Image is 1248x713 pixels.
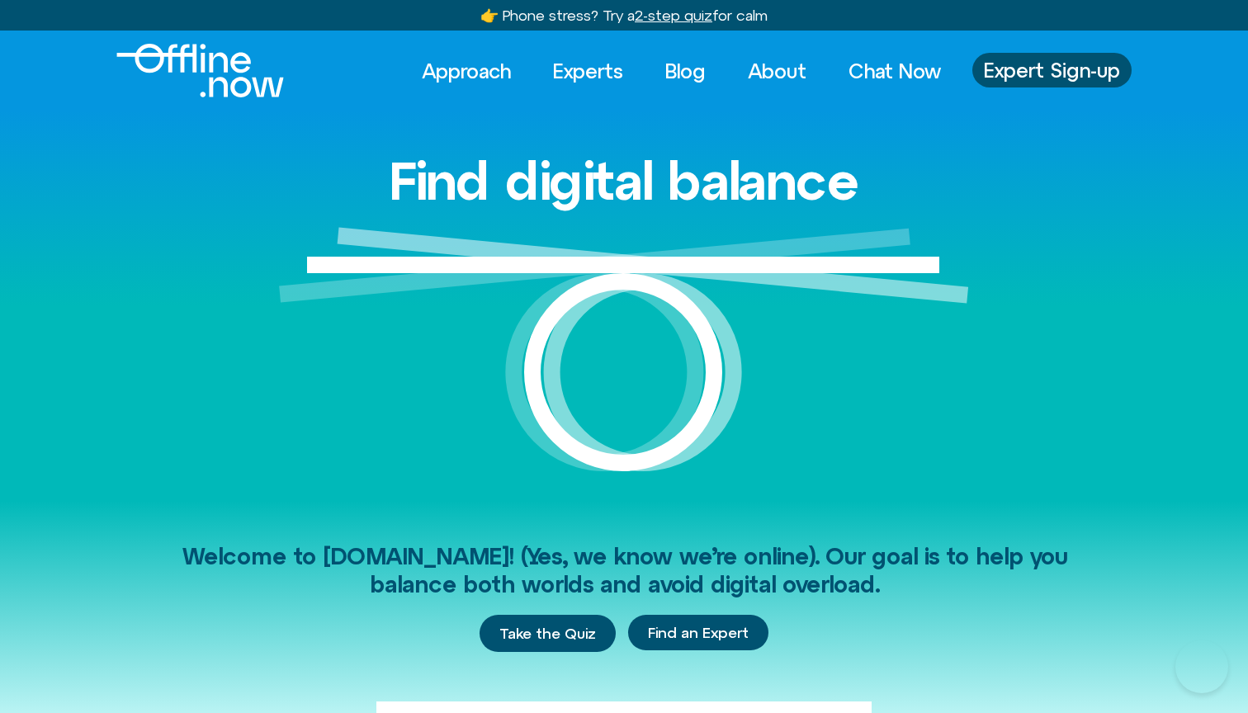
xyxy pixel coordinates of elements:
span: Welcome to [DOMAIN_NAME]! (Yes, we know we’re online). Our goal is to help you balance both world... [182,543,1067,597]
h1: Find digital balance [389,152,859,210]
a: Take the Quiz [480,615,616,653]
u: 2-step quiz [635,7,712,24]
a: Find an Expert [628,615,768,651]
a: Blog [650,53,721,89]
img: offline.now [116,44,284,97]
a: Approach [407,53,526,89]
a: Chat Now [834,53,956,89]
iframe: Botpress [1175,640,1228,693]
a: 👉 Phone stress? Try a2-step quizfor calm [480,7,768,24]
nav: Menu [407,53,956,89]
a: Expert Sign-up [972,53,1132,87]
span: Take the Quiz [499,625,596,643]
span: Expert Sign-up [984,59,1120,81]
a: Experts [538,53,638,89]
a: About [733,53,821,89]
div: Logo [116,44,256,97]
span: Find an Expert [648,625,749,641]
